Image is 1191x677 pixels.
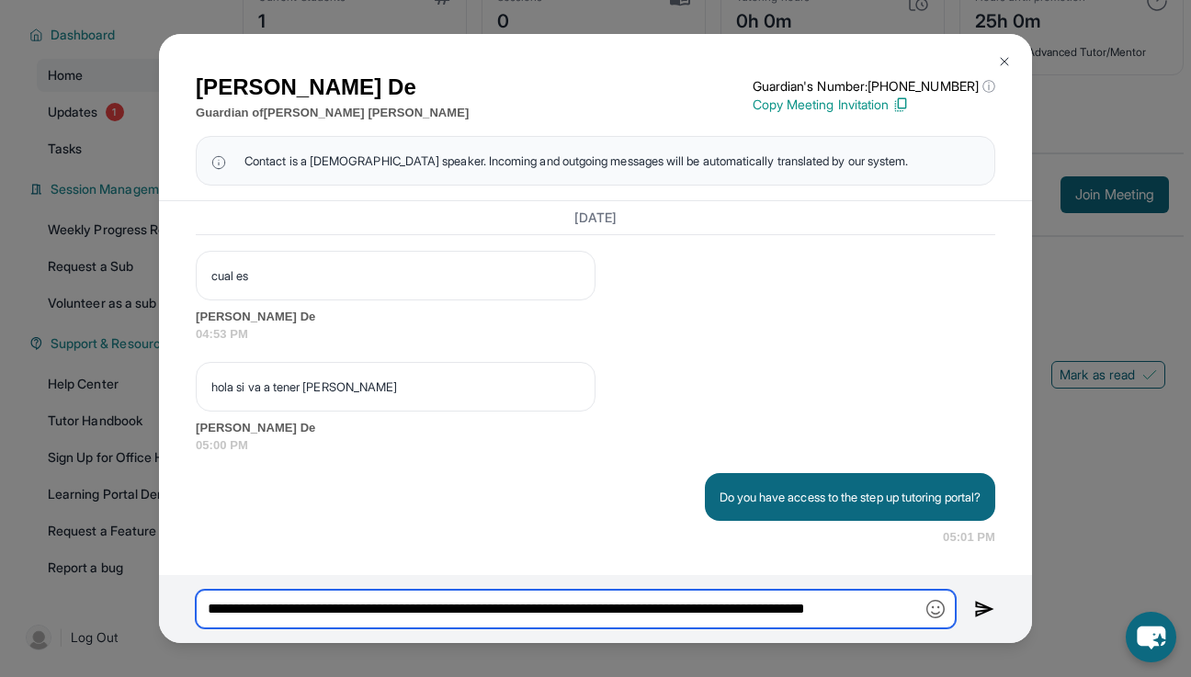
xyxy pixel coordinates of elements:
span: 05:01 PM [943,528,995,547]
img: Close Icon [997,54,1012,69]
h3: [DATE] [196,209,995,227]
p: cual es [211,266,580,285]
p: Guardian of [PERSON_NAME] [PERSON_NAME] [196,104,469,122]
span: 04:53 PM [196,325,995,344]
img: Send icon [974,598,995,620]
h1: [PERSON_NAME] De [196,71,469,104]
span: ⓘ [982,77,995,96]
img: Emoji [926,600,945,618]
img: info Icon [211,152,226,170]
span: [PERSON_NAME] De [196,308,995,326]
img: Copy Icon [892,96,909,113]
span: Contact is a [DEMOGRAPHIC_DATA] speaker. Incoming and outgoing messages will be automatically tra... [244,152,908,170]
span: 05:00 PM [196,436,995,455]
p: Guardian's Number: [PHONE_NUMBER] [753,77,995,96]
p: hola si va a tener [PERSON_NAME] [211,378,580,396]
span: [PERSON_NAME] De [196,419,995,437]
p: Copy Meeting Invitation [753,96,995,114]
p: Do you have access to the step up tutoring portal? [720,488,981,506]
button: chat-button [1126,612,1176,662]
